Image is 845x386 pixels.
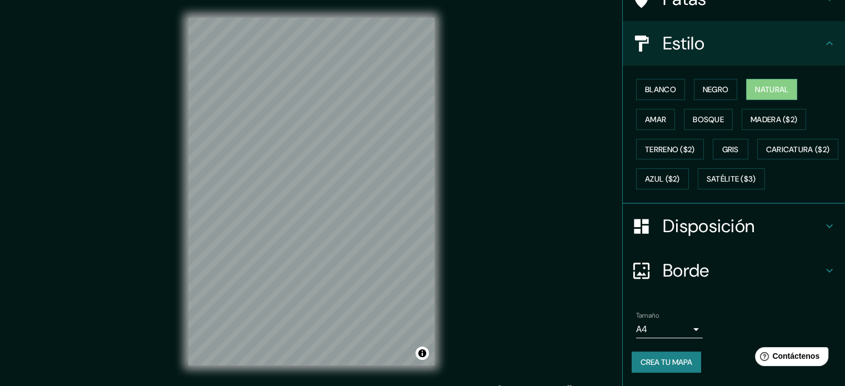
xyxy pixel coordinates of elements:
div: A4 [636,320,703,338]
button: Negro [694,79,738,100]
button: Terreno ($2) [636,139,704,160]
iframe: Lanzador de widgets de ayuda [746,343,833,374]
font: Tamaño [636,311,659,320]
font: Amar [645,114,666,124]
button: Blanco [636,79,685,100]
button: Activar o desactivar atribución [416,347,429,360]
font: Negro [703,84,729,94]
button: Amar [636,109,675,130]
font: Caricatura ($2) [766,144,830,154]
font: Estilo [663,32,704,55]
font: Azul ($2) [645,174,680,184]
button: Gris [713,139,748,160]
font: Madera ($2) [751,114,797,124]
font: A4 [636,323,647,335]
canvas: Mapa [188,18,434,365]
button: Azul ($2) [636,168,689,189]
button: Bosque [684,109,733,130]
button: Satélite ($3) [698,168,765,189]
font: Borde [663,259,709,282]
button: Caricatura ($2) [757,139,839,160]
font: Gris [722,144,739,154]
font: Blanco [645,84,676,94]
div: Disposición [623,204,845,248]
font: Natural [755,84,788,94]
font: Crea tu mapa [641,357,692,367]
font: Terreno ($2) [645,144,695,154]
button: Crea tu mapa [632,352,701,373]
font: Bosque [693,114,724,124]
button: Natural [746,79,797,100]
div: Borde [623,248,845,293]
font: Satélite ($3) [707,174,756,184]
div: Estilo [623,21,845,66]
font: Disposición [663,214,754,238]
button: Madera ($2) [742,109,806,130]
